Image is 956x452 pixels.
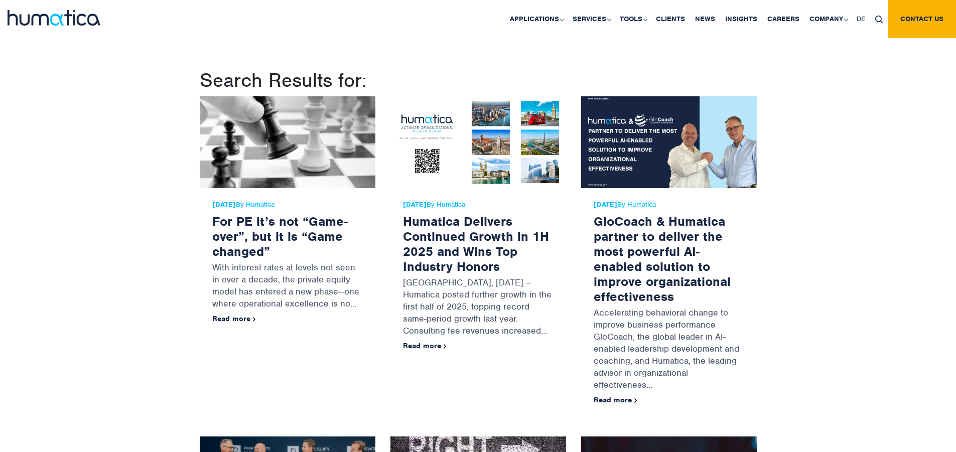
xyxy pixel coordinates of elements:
[403,341,447,350] a: Read more
[594,213,731,305] a: GloCoach & Humatica partner to deliver the most powerful AI-enabled solution to improve organizat...
[212,200,236,209] strong: [DATE]
[594,200,617,209] strong: [DATE]
[403,274,554,342] p: [GEOGRAPHIC_DATA], [DATE] – Humatica posted further growth in the first half of 2025, topping rec...
[594,395,637,404] a: Read more
[403,213,549,274] a: Humatica Delivers Continued Growth in 1H 2025 and Wins Top Industry Honors
[594,304,744,396] p: Accelerating behavioral change to improve business performance GloCoach, the global leader in AI-...
[200,96,375,188] img: For PE it’s not “Game-over”, but it is “Game changed”
[403,201,554,209] span: By Humatica
[253,317,256,322] img: arrowicon
[581,96,757,188] img: GloCoach & Humatica partner to deliver the most powerful AI-enabled solution to improve organizat...
[594,201,744,209] span: By Humatica
[212,259,363,315] p: With interest rates at levels not seen in over a decade, the private equity model has entered a n...
[444,344,447,349] img: arrowicon
[212,314,256,323] a: Read more
[212,201,363,209] span: By Humatica
[212,213,348,259] a: For PE it’s not “Game-over”, but it is “Game changed”
[390,96,566,188] img: Humatica Delivers Continued Growth in 1H 2025 and Wins Top Industry Honors
[875,16,883,23] img: search_icon
[200,68,757,92] h1: Search Results for:
[857,15,865,23] span: DE
[403,200,427,209] strong: [DATE]
[8,10,100,26] img: logo
[634,398,637,403] img: arrowicon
